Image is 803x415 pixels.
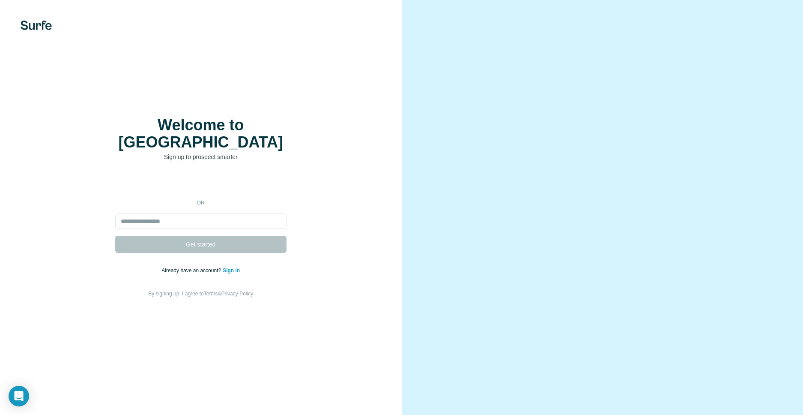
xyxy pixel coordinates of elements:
[115,153,287,161] p: Sign up to prospect smarter
[204,291,218,297] a: Terms
[21,21,52,30] img: Surfe's logo
[187,199,215,207] p: or
[148,291,253,297] span: By signing up, I agree to &
[115,117,287,151] h1: Welcome to [GEOGRAPHIC_DATA]
[161,268,223,274] span: Already have an account?
[221,291,253,297] a: Privacy Policy
[223,268,240,274] a: Sign in
[9,386,29,406] div: Open Intercom Messenger
[111,174,291,193] iframe: Botón de Acceder con Google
